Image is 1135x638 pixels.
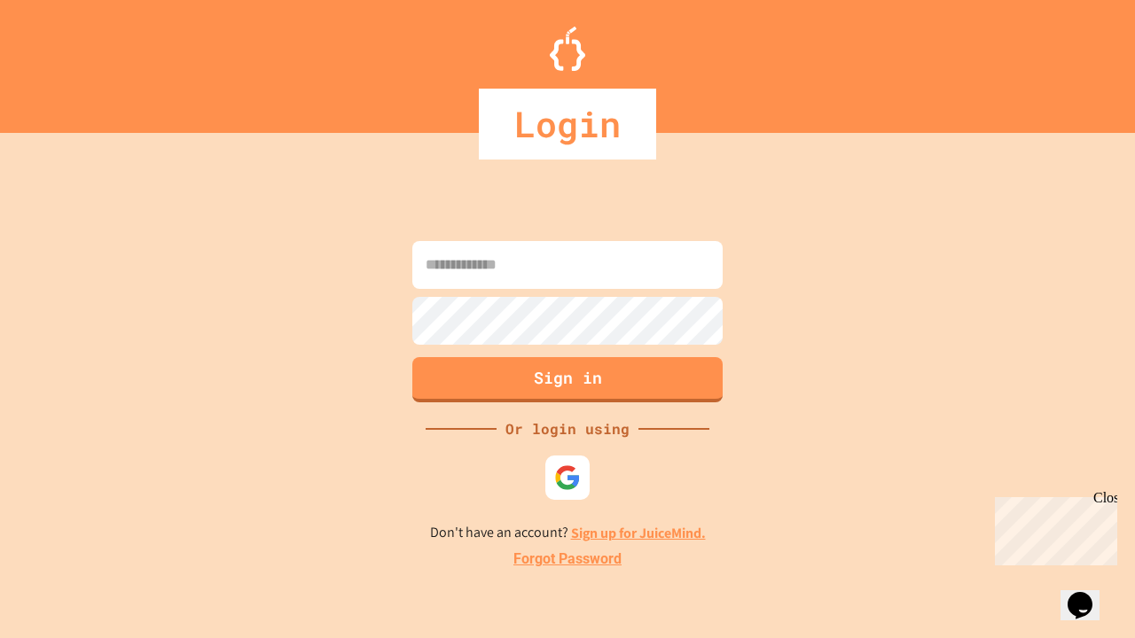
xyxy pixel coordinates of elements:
p: Don't have an account? [430,522,706,544]
div: Or login using [497,418,638,440]
button: Sign in [412,357,723,402]
img: Logo.svg [550,27,585,71]
iframe: chat widget [1061,567,1117,620]
iframe: chat widget [988,490,1117,565]
div: Login [479,89,656,159]
a: Forgot Password [513,549,622,570]
img: google-icon.svg [554,464,581,491]
a: Sign up for JuiceMind. [571,524,706,542]
div: Chat with us now!Close [7,7,122,113]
